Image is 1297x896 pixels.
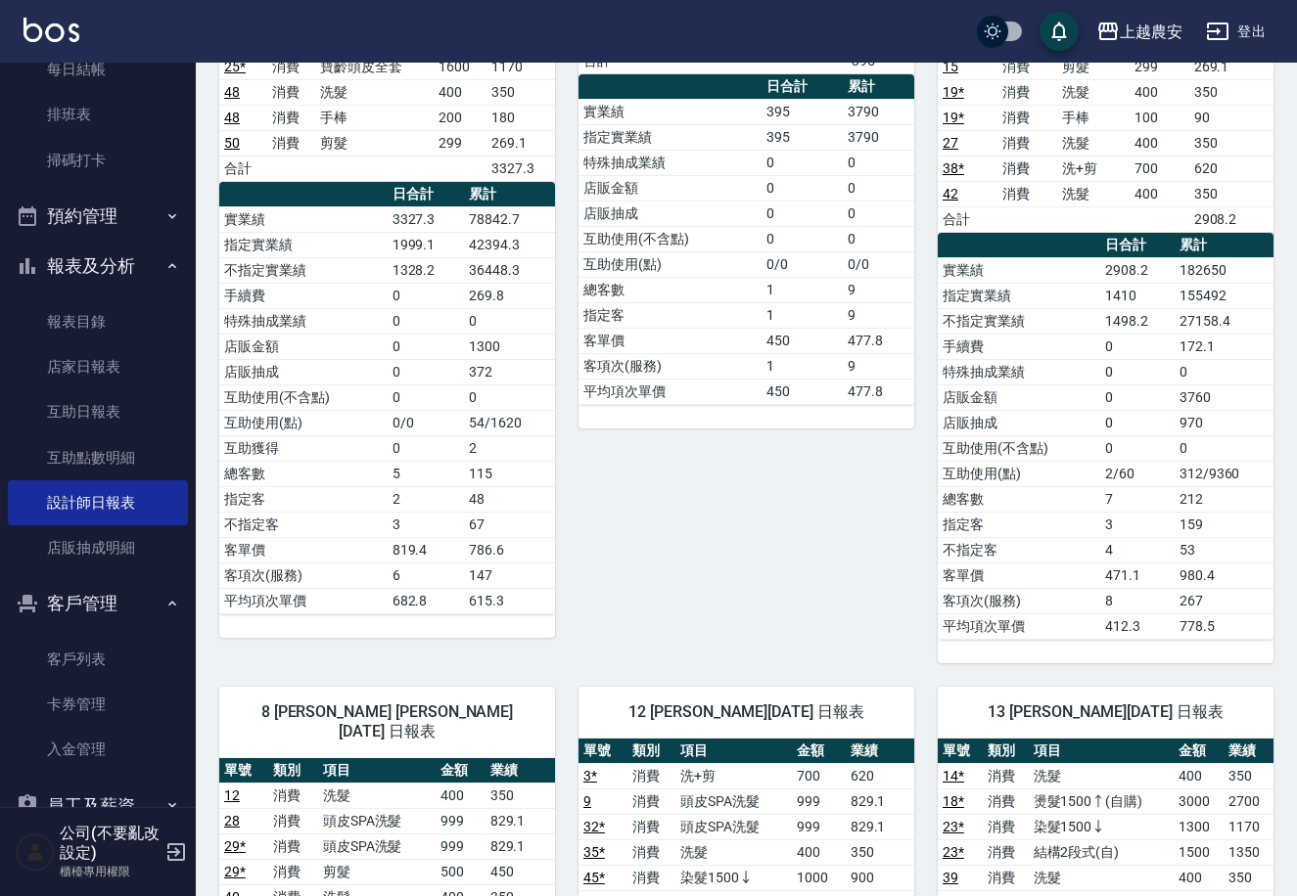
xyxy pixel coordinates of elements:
td: 450 [762,328,843,353]
td: 客單價 [219,537,388,562]
td: 778.5 [1175,613,1274,639]
td: 消費 [267,79,315,105]
td: 786.6 [464,537,555,562]
td: 0 [1175,435,1274,461]
td: 400 [1130,181,1189,206]
td: 0 [464,308,555,334]
td: 互助使用(不含點) [938,435,1100,461]
td: 指定客 [219,486,388,512]
th: 單號 [938,739,983,764]
td: 染髮1500↓ [1029,814,1174,839]
td: 0 [762,226,843,251]
td: 指定實業績 [219,232,388,257]
td: 消費 [997,181,1057,206]
a: 9 [583,793,591,809]
th: 項目 [1029,739,1174,764]
td: 消費 [268,783,317,808]
td: 2700 [1224,788,1274,814]
td: 400 [1174,763,1224,788]
td: 店販金額 [219,334,388,359]
td: 不指定實業績 [219,257,388,283]
td: 消費 [627,865,676,890]
td: 48 [464,486,555,512]
a: 50 [224,135,240,151]
th: 累計 [464,182,555,207]
td: 1600 [434,54,486,79]
a: 互助日報表 [8,389,188,434]
td: 350 [1224,763,1274,788]
td: 2908.2 [1100,257,1175,283]
td: 指定實業績 [938,283,1100,308]
td: 2908.2 [1189,206,1274,232]
td: 0 [1100,359,1175,384]
td: 147 [464,562,555,588]
td: 洗髮 [1057,130,1130,156]
a: 客戶列表 [8,637,188,682]
td: 395 [762,99,843,124]
td: 店販抽成 [579,201,762,226]
td: 400 [434,79,486,105]
td: 0 [1100,334,1175,359]
p: 櫃檯專用權限 [60,863,160,880]
td: 180 [486,105,555,130]
td: 3327.3 [388,206,464,232]
td: 總客數 [579,277,762,302]
td: 0 [843,226,914,251]
td: 總客數 [938,486,1100,512]
table: a dense table [579,74,914,405]
td: 頭皮SPA洗髮 [318,808,436,833]
td: 620 [1189,156,1274,181]
td: 0 [1100,384,1175,410]
td: 999 [436,833,485,859]
td: 消費 [627,763,676,788]
td: 500 [436,859,485,884]
td: 1300 [464,334,555,359]
img: Person [16,832,55,872]
td: 消費 [268,833,317,859]
td: 0 [388,435,464,461]
td: 1328.2 [388,257,464,283]
td: 特殊抽成業績 [938,359,1100,384]
td: 0 [388,308,464,334]
td: 1 [762,277,843,302]
td: 400 [792,839,846,865]
td: 36448.3 [464,257,555,283]
td: 395 [762,124,843,150]
td: 100 [1130,105,1189,130]
div: 上越農安 [1120,20,1182,44]
td: 指定客 [938,512,1100,537]
td: 總客數 [219,461,388,486]
td: 9 [843,302,914,328]
a: 店販抽成明細 [8,525,188,570]
td: 615.3 [464,588,555,613]
td: 消費 [983,839,1028,865]
td: 350 [486,783,555,808]
td: 0/0 [762,251,843,277]
td: 洗髮 [1029,763,1174,788]
td: 90 [1189,105,1274,130]
th: 日合計 [762,74,843,100]
a: 卡券管理 [8,682,188,727]
td: 700 [1130,156,1189,181]
td: 829.1 [846,814,914,839]
th: 金額 [436,758,485,784]
td: 0 [388,384,464,410]
td: 450 [486,859,555,884]
img: Logo [23,18,79,42]
td: 6 [388,562,464,588]
td: 0 [388,359,464,384]
a: 39 [943,870,958,885]
td: 消費 [268,808,317,833]
td: 洗髮 [1029,865,1174,890]
a: 48 [224,110,240,125]
td: 8 [1100,588,1175,613]
td: 1170 [1224,814,1274,839]
td: 312/9360 [1175,461,1274,486]
td: 互助使用(點) [938,461,1100,486]
button: 登出 [1198,14,1274,50]
td: 不指定客 [219,512,388,537]
td: 829.1 [486,808,555,833]
td: 0 [843,175,914,201]
td: 消費 [997,54,1057,79]
td: 特殊抽成業績 [579,150,762,175]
